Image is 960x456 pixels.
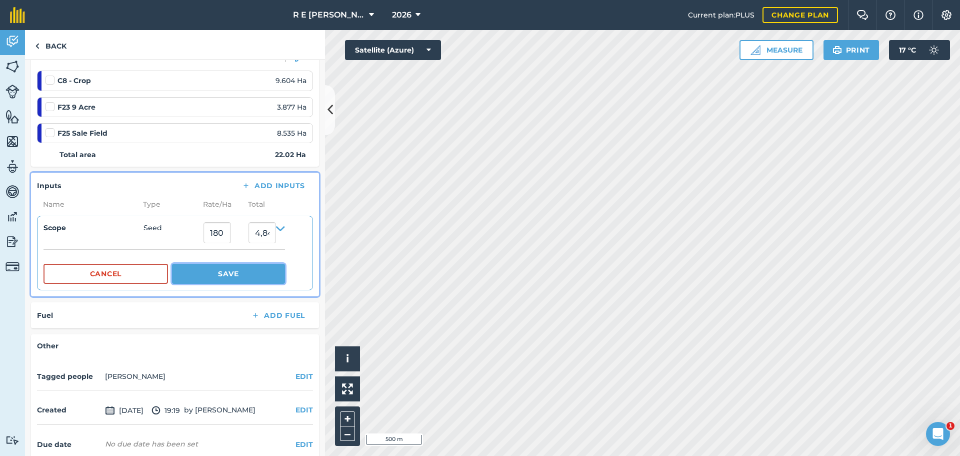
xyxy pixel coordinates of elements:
[889,40,950,60] button: 17 °C
[242,199,265,210] span: Total
[43,222,143,233] h4: Scope
[37,439,101,450] h4: Due date
[856,10,868,20] img: Two speech bubbles overlapping with the left bubble in the forefront
[5,209,19,224] img: svg+xml;base64,PD94bWwgdmVyc2lvbj0iMS4wIiBlbmNvZGluZz0idXRmLTgiPz4KPCEtLSBHZW5lcmF0b3I6IEFkb2JlIE...
[197,199,242,210] span: Rate/ Ha
[884,10,896,20] img: A question mark icon
[899,40,916,60] span: 17 ° C
[172,264,285,284] button: Save
[37,310,53,321] h4: Fuel
[10,7,25,23] img: fieldmargin Logo
[5,159,19,174] img: svg+xml;base64,PD94bWwgdmVyc2lvbj0iMS4wIiBlbmNvZGluZz0idXRmLTgiPz4KPCEtLSBHZW5lcmF0b3I6IEFkb2JlIE...
[5,435,19,445] img: svg+xml;base64,PD94bWwgdmVyc2lvbj0iMS4wIiBlbmNvZGluZz0idXRmLTgiPz4KPCEtLSBHZW5lcmF0b3I6IEFkb2JlIE...
[105,404,143,416] span: [DATE]
[750,45,760,55] img: Ruler icon
[5,134,19,149] img: svg+xml;base64,PHN2ZyB4bWxucz0iaHR0cDovL3d3dy53My5vcmcvMjAwMC9zdmciIHdpZHRoPSI1NiIgaGVpZ2h0PSI2MC...
[37,396,313,425] div: by [PERSON_NAME]
[57,75,91,86] strong: C8 - Crop
[57,128,107,139] strong: F25 Sale Field
[924,40,944,60] img: svg+xml;base64,PD94bWwgdmVyc2lvbj0iMS4wIiBlbmNvZGluZz0idXRmLTgiPz4KPCEtLSBHZW5lcmF0b3I6IEFkb2JlIE...
[233,179,313,193] button: Add Inputs
[25,30,76,60] a: Back
[832,44,842,56] img: svg+xml;base64,PHN2ZyB4bWxucz0iaHR0cDovL3d3dy53My5vcmcvMjAwMC9zdmciIHdpZHRoPSIxOSIgaGVpZ2h0PSIyNC...
[59,149,96,160] strong: Total area
[43,264,168,284] button: Cancel
[275,149,306,160] strong: 22.02 Ha
[293,9,365,21] span: R E [PERSON_NAME]
[926,422,950,446] iframe: Intercom live chat
[151,404,160,416] img: svg+xml;base64,PD94bWwgdmVyc2lvbj0iMS4wIiBlbmNvZGluZz0idXRmLTgiPz4KPCEtLSBHZW5lcmF0b3I6IEFkb2JlIE...
[5,234,19,249] img: svg+xml;base64,PD94bWwgdmVyc2lvbj0iMS4wIiBlbmNvZGluZz0idXRmLTgiPz4KPCEtLSBHZW5lcmF0b3I6IEFkb2JlIE...
[37,180,61,191] h4: Inputs
[37,340,313,351] h4: Other
[739,40,813,60] button: Measure
[37,404,101,415] h4: Created
[143,222,203,243] span: Seed
[277,128,306,139] span: 8.535 Ha
[295,404,313,415] button: EDIT
[137,199,197,210] span: Type
[105,371,165,382] li: [PERSON_NAME]
[5,260,19,274] img: svg+xml;base64,PD94bWwgdmVyc2lvbj0iMS4wIiBlbmNvZGluZz0idXRmLTgiPz4KPCEtLSBHZW5lcmF0b3I6IEFkb2JlIE...
[105,439,198,449] div: No due date has been set
[5,109,19,124] img: svg+xml;base64,PHN2ZyB4bWxucz0iaHR0cDovL3d3dy53My5vcmcvMjAwMC9zdmciIHdpZHRoPSI1NiIgaGVpZ2h0PSI2MC...
[340,426,355,441] button: –
[37,199,137,210] span: Name
[5,184,19,199] img: svg+xml;base64,PD94bWwgdmVyc2lvbj0iMS4wIiBlbmNvZGluZz0idXRmLTgiPz4KPCEtLSBHZW5lcmF0b3I6IEFkb2JlIE...
[913,9,923,21] img: svg+xml;base64,PHN2ZyB4bWxucz0iaHR0cDovL3d3dy53My5vcmcvMjAwMC9zdmciIHdpZHRoPSIxNyIgaGVpZ2h0PSIxNy...
[243,308,313,322] button: Add Fuel
[823,40,879,60] button: Print
[342,383,353,394] img: Four arrows, one pointing top left, one top right, one bottom right and the last bottom left
[5,85,19,99] img: svg+xml;base64,PD94bWwgdmVyc2lvbj0iMS4wIiBlbmNvZGluZz0idXRmLTgiPz4KPCEtLSBHZW5lcmF0b3I6IEFkb2JlIE...
[688,10,754,21] span: Current plan : PLUS
[277,102,306,113] span: 3.877 Ha
[43,222,285,243] summary: ScopeSeed
[335,346,360,371] button: i
[105,404,115,416] img: svg+xml;base64,PD94bWwgdmVyc2lvbj0iMS4wIiBlbmNvZGluZz0idXRmLTgiPz4KPCEtLSBHZW5lcmF0b3I6IEFkb2JlIE...
[946,422,954,430] span: 1
[5,59,19,74] img: svg+xml;base64,PHN2ZyB4bWxucz0iaHR0cDovL3d3dy53My5vcmcvMjAwMC9zdmciIHdpZHRoPSI1NiIgaGVpZ2h0PSI2MC...
[340,411,355,426] button: +
[295,371,313,382] button: EDIT
[346,352,349,365] span: i
[762,7,838,23] a: Change plan
[345,40,441,60] button: Satellite (Azure)
[940,10,952,20] img: A cog icon
[275,75,306,86] span: 9.604 Ha
[57,102,95,113] strong: F23 9 Acre
[392,9,411,21] span: 2026
[37,371,101,382] h4: Tagged people
[35,40,39,52] img: svg+xml;base64,PHN2ZyB4bWxucz0iaHR0cDovL3d3dy53My5vcmcvMjAwMC9zdmciIHdpZHRoPSI5IiBoZWlnaHQ9IjI0Ii...
[295,439,313,450] button: EDIT
[5,34,19,49] img: svg+xml;base64,PD94bWwgdmVyc2lvbj0iMS4wIiBlbmNvZGluZz0idXRmLTgiPz4KPCEtLSBHZW5lcmF0b3I6IEFkb2JlIE...
[151,404,180,416] span: 19:19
